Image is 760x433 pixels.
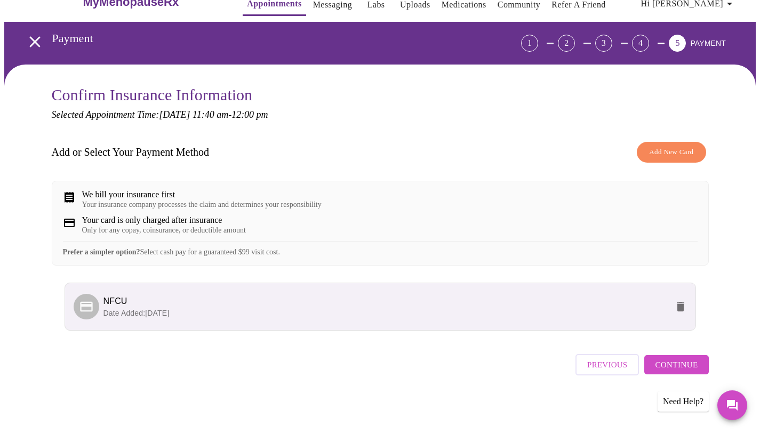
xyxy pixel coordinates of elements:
div: 1 [521,35,538,52]
span: Continue [655,358,698,372]
em: Selected Appointment Time: [DATE] 11:40 am - 12:00 pm [52,109,268,120]
span: Date Added: [DATE] [103,309,170,317]
h3: Add or Select Your Payment Method [52,146,210,158]
button: Messages [717,390,747,420]
button: Add New Card [637,142,706,163]
div: Your insurance company processes the claim and determines your responsibility [82,201,322,209]
span: Add New Card [649,146,693,158]
div: We bill your insurance first [82,190,322,199]
strong: Prefer a simpler option? [63,248,140,256]
span: PAYMENT [690,39,726,47]
div: Only for any copay, coinsurance, or deductible amount [82,226,246,235]
span: Previous [587,358,627,372]
button: open drawer [19,26,51,58]
button: Continue [644,355,708,374]
div: Your card is only charged after insurance [82,215,246,225]
button: delete [668,294,693,319]
button: Previous [575,354,639,375]
div: 5 [669,35,686,52]
div: 3 [595,35,612,52]
div: 2 [558,35,575,52]
div: Select cash pay for a guaranteed $99 visit cost. [63,241,698,256]
span: NFCU [103,296,127,306]
h3: Confirm Insurance Information [52,86,709,104]
div: 4 [632,35,649,52]
h3: Payment [52,31,462,45]
div: Need Help? [658,391,709,412]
